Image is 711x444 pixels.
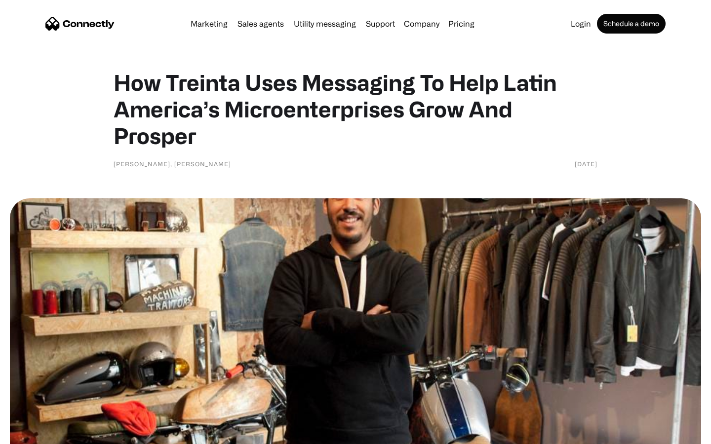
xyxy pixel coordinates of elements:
a: Marketing [187,20,232,28]
a: Support [362,20,399,28]
a: Utility messaging [290,20,360,28]
a: Pricing [444,20,478,28]
div: Company [404,17,439,31]
a: Schedule a demo [597,14,666,34]
a: home [45,16,115,31]
div: Company [401,17,442,31]
ul: Language list [20,427,59,441]
aside: Language selected: English [10,427,59,441]
a: Sales agents [234,20,288,28]
div: [DATE] [575,159,597,169]
div: [PERSON_NAME], [PERSON_NAME] [114,159,231,169]
h1: How Treinta Uses Messaging To Help Latin America’s Microenterprises Grow And Prosper [114,69,597,149]
a: Login [567,20,595,28]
